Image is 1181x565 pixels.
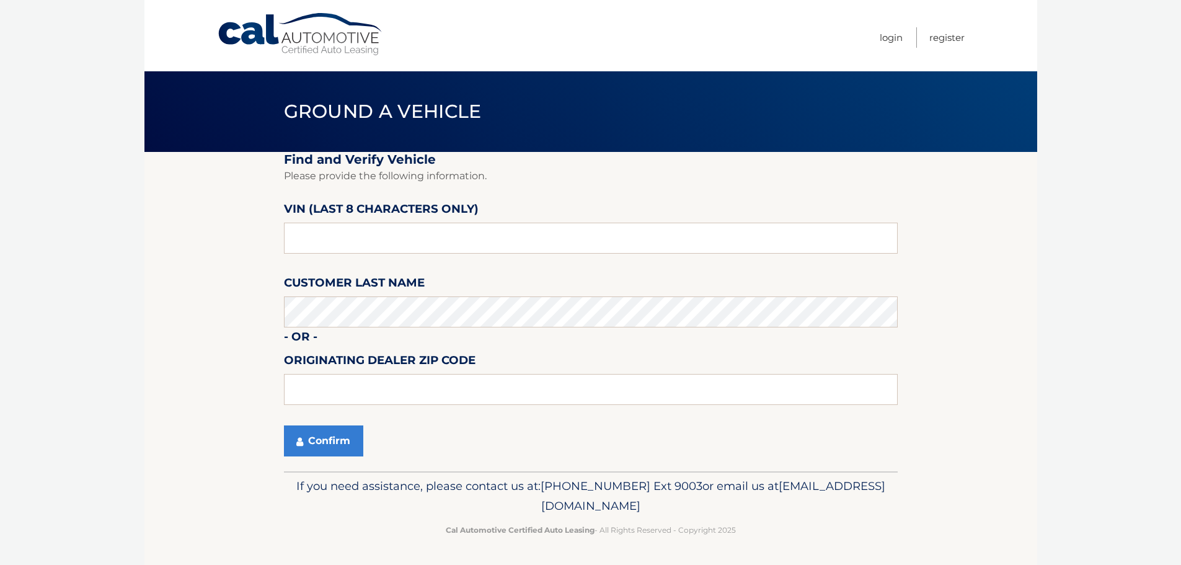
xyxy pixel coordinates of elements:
[284,327,317,350] label: - or -
[217,12,384,56] a: Cal Automotive
[284,152,898,167] h2: Find and Verify Vehicle
[446,525,595,535] strong: Cal Automotive Certified Auto Leasing
[284,274,425,296] label: Customer Last Name
[541,479,702,493] span: [PHONE_NUMBER] Ext 9003
[880,27,903,48] a: Login
[292,476,890,516] p: If you need assistance, please contact us at: or email us at
[284,351,475,374] label: Originating Dealer Zip Code
[292,523,890,536] p: - All Rights Reserved - Copyright 2025
[284,425,363,456] button: Confirm
[929,27,965,48] a: Register
[284,167,898,185] p: Please provide the following information.
[284,100,482,123] span: Ground a Vehicle
[284,200,479,223] label: VIN (last 8 characters only)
